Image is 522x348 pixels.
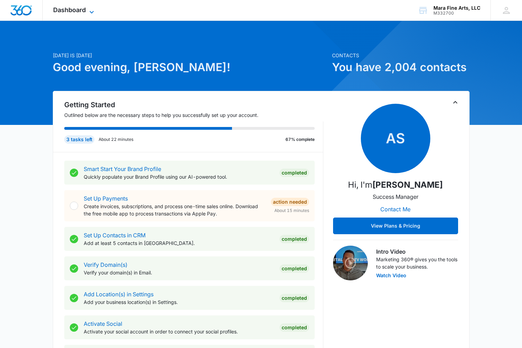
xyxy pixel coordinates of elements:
p: 67% complete [285,136,315,143]
p: Create invoices, subscriptions, and process one-time sales online. Download the free mobile app t... [84,203,265,217]
p: Marketing 360® gives you the tools to scale your business. [376,256,458,270]
span: About 15 minutes [274,207,309,214]
div: account id [433,11,480,16]
div: Completed [280,264,309,273]
a: Set Up Payments [84,195,128,202]
p: Contacts [332,52,470,59]
div: Action Needed [271,198,309,206]
img: Intro Video [333,246,368,280]
div: account name [433,5,480,11]
div: Completed [280,235,309,243]
div: Completed [280,294,309,302]
div: 3 tasks left [64,135,94,144]
h1: You have 2,004 contacts [332,59,470,76]
h3: Intro Video [376,247,458,256]
a: Set Up Contacts in CRM [84,232,146,239]
h2: Getting Started [64,100,323,110]
strong: [PERSON_NAME] [372,180,443,190]
button: Watch Video [376,273,406,278]
p: [DATE] is [DATE] [53,52,328,59]
span: AS [361,104,430,173]
button: View Plans & Pricing [333,218,458,234]
button: Contact Me [373,201,417,218]
p: Verify your domain(s) in Email. [84,269,274,276]
a: Verify Domain(s) [84,261,127,268]
h1: Good evening, [PERSON_NAME]! [53,59,328,76]
p: Outlined below are the necessary steps to help you successfully set up your account. [64,111,323,119]
a: Activate Social [84,320,122,327]
button: Toggle Collapse [451,98,459,107]
p: Activate your social account in order to connect your social profiles. [84,328,274,335]
a: Smart Start Your Brand Profile [84,165,161,172]
a: Add Location(s) in Settings [84,291,154,298]
div: Completed [280,323,309,332]
p: Add at least 5 contacts in [GEOGRAPHIC_DATA]. [84,239,274,247]
div: Completed [280,169,309,177]
p: About 22 minutes [99,136,133,143]
p: Success Manager [373,193,419,201]
p: Quickly populate your Brand Profile using our AI-powered tool. [84,173,274,180]
p: Hi, I'm [348,179,443,191]
p: Add your business location(s) in Settings. [84,298,274,306]
span: Dashboard [53,6,86,14]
